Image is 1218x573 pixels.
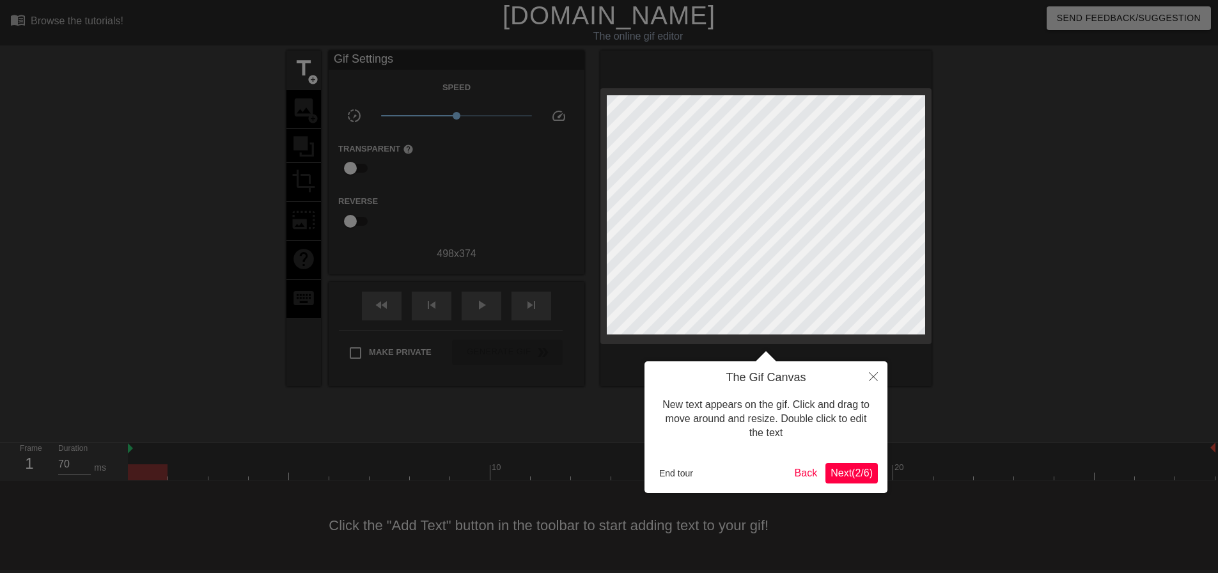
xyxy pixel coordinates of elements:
[790,463,823,483] button: Back
[825,463,878,483] button: Next
[859,361,887,391] button: Close
[831,467,873,478] span: Next ( 2 / 6 )
[654,385,878,453] div: New text appears on the gif. Click and drag to move around and resize. Double click to edit the text
[654,371,878,385] h4: The Gif Canvas
[654,464,698,483] button: End tour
